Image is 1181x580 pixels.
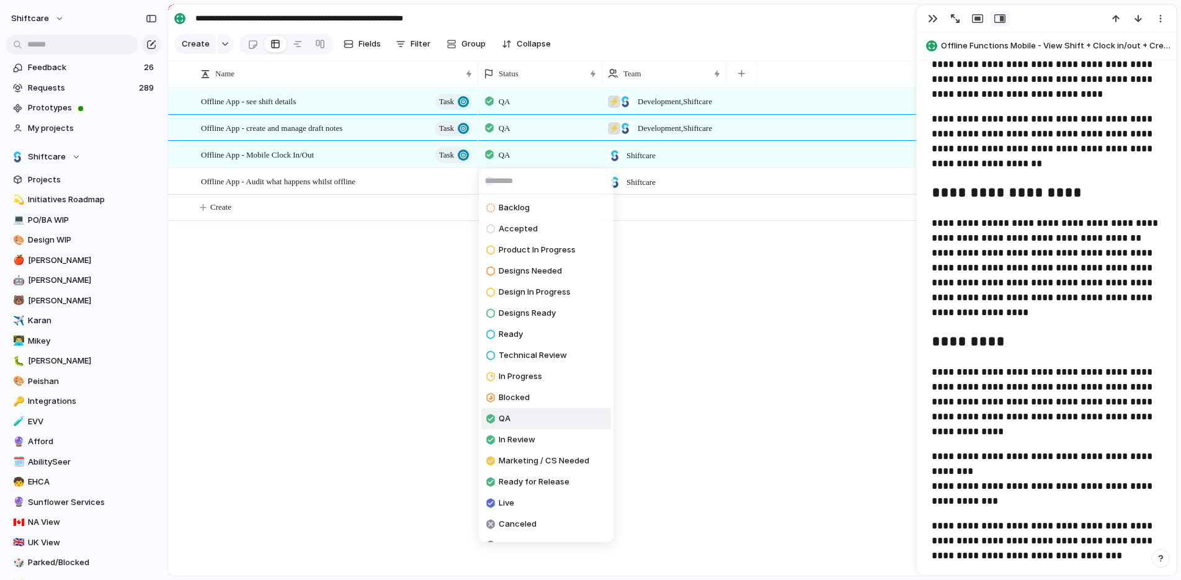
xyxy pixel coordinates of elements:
span: Live [499,497,514,509]
span: Parked [499,539,526,551]
span: Designs Needed [499,265,562,277]
span: Ready for Release [499,476,569,488]
span: Ready [499,328,523,341]
span: In Progress [499,370,542,383]
span: QA [499,413,510,425]
span: Designs Ready [499,307,556,319]
span: Canceled [499,518,537,530]
span: In Review [499,434,535,446]
span: Product In Progress [499,244,576,256]
span: Technical Review [499,349,567,362]
span: Blocked [499,391,530,404]
span: Design In Progress [499,286,571,298]
span: Accepted [499,223,538,235]
span: Backlog [499,202,530,214]
span: Marketing / CS Needed [499,455,589,467]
